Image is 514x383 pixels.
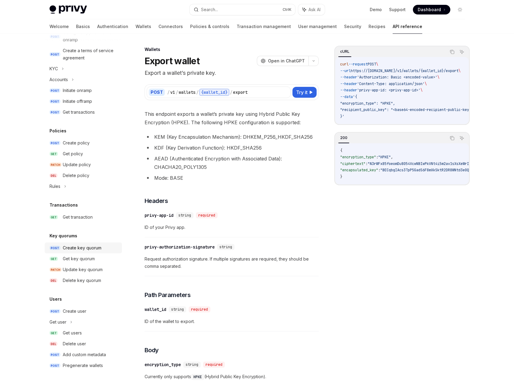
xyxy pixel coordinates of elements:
[176,89,178,95] div: /
[76,19,90,34] a: Basics
[158,19,183,34] a: Connectors
[145,224,319,231] span: ID of your Privy app.
[196,89,199,95] div: /
[63,308,86,315] div: Create user
[145,212,174,218] div: privy-app-id
[340,101,395,106] span: "encryption_type": "HPKE",
[268,58,305,64] span: Open in ChatGPT
[136,19,151,34] a: Wallets
[49,99,60,104] span: POST
[292,87,317,98] button: Try it
[49,5,87,14] img: light logo
[344,19,361,34] a: Security
[458,48,466,56] button: Ask AI
[393,19,422,34] a: API reference
[49,127,66,135] h5: Policies
[351,68,458,73] span: https://[DOMAIN_NAME]/v1/wallets/{wallet_id}/export
[437,75,439,80] span: \
[237,19,291,34] a: Transaction management
[63,139,90,147] div: Create policy
[63,109,95,116] div: Get transactions
[49,363,60,368] span: POST
[45,349,122,360] a: POSTAdd custom metadata
[340,75,357,80] span: --header
[145,306,166,312] div: wallet_id
[49,278,57,283] span: DEL
[391,155,393,160] span: ,
[49,152,58,156] span: GET
[63,214,93,221] div: Get transaction
[340,114,344,119] span: }'
[340,148,342,153] span: {
[45,212,122,223] a: GETGet transaction
[340,68,351,73] span: --url
[448,48,456,56] button: Copy the contents from the code block
[340,155,376,160] span: "encryption_type"
[145,373,319,380] span: Currently only supports (Hybrid Public Key Encryption).
[340,62,349,67] span: curl
[340,168,378,173] span: "encapsulated_key"
[49,110,60,115] span: POST
[45,338,122,349] a: DELDelete user
[145,144,319,152] li: KDF (Key Derivation Function): HKDF_SHA256
[230,89,232,95] div: /
[190,19,229,34] a: Policies & controls
[49,267,62,272] span: PATCH
[145,197,168,205] span: Headers
[145,318,319,325] span: ID of the wallet to export.
[376,62,378,67] span: \
[418,7,441,13] span: Dashboard
[257,56,308,66] button: Open in ChatGPT
[340,81,357,86] span: --header
[49,173,57,178] span: DEL
[458,134,466,142] button: Ask AI
[63,87,92,94] div: Initiate onramp
[45,264,122,275] a: PATCHUpdate key quorum
[233,89,247,95] div: export
[63,172,89,179] div: Delete policy
[45,170,122,181] a: DELDelete policy
[45,328,122,338] a: GETGet users
[376,155,378,160] span: :
[145,55,200,66] h1: Export wallet
[63,150,83,157] div: Get policy
[186,362,198,367] span: string
[63,161,91,168] div: Update policy
[49,76,68,83] div: Accounts
[45,138,122,148] a: POSTCreate policy
[340,174,342,179] span: }
[45,45,122,63] a: POSTCreate a terms of service agreement
[370,7,382,13] a: Demo
[308,7,321,13] span: Ask AI
[145,362,181,368] div: encryption_type
[49,163,62,167] span: PATCH
[368,161,507,166] span: "N3rWFx85foeomDu8054VcwNBIwPkVNt4i5m2av1sXsXeWrIicVGwutFist12MmnI"
[458,68,461,73] span: \
[63,98,92,105] div: Initiate offramp
[349,62,368,67] span: --request
[353,94,357,99] span: '{
[49,309,60,314] span: POST
[145,133,319,141] li: KEM (Key Encapsulation Mechanism): DHKEM_P256_HKDF_SHA256
[178,213,191,218] span: string
[49,141,60,145] span: POST
[145,244,215,250] div: privy-authorization-signature
[448,134,456,142] button: Copy the contents from the code block
[45,148,122,159] a: GETGet policy
[45,275,122,286] a: DELDelete key quorum
[97,19,128,34] a: Authentication
[420,88,423,93] span: \
[63,329,82,337] div: Get users
[340,161,366,166] span: "ciphertext"
[63,340,86,347] div: Delete user
[189,306,210,312] div: required
[145,46,319,52] div: Wallets
[49,88,60,93] span: POST
[49,296,62,303] h5: Users
[49,65,58,72] div: KYC
[45,159,122,170] a: PATCHUpdate policy
[63,47,118,62] div: Create a terms of service agreement
[167,89,170,95] div: /
[49,318,66,326] div: Get user
[340,107,473,112] span: "recipient_public_key": "<base64-encoded-recipient-public-key>"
